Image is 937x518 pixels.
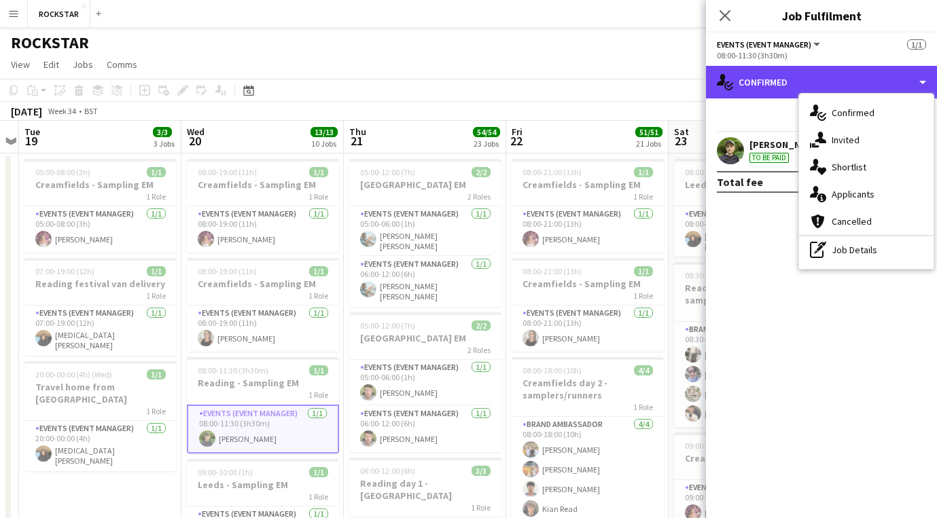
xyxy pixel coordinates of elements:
[674,126,689,138] span: Sat
[311,138,337,149] div: 10 Jobs
[634,266,653,276] span: 1/1
[799,181,934,208] div: Applicants
[473,127,500,137] span: 54/54
[187,278,339,290] h3: Creamfields - Sampling EM
[634,365,653,375] span: 4/4
[349,179,501,191] h3: [GEOGRAPHIC_DATA] EM
[349,406,501,452] app-card-role: Events (Event Manager)1/106:00-12:00 (6h)[PERSON_NAME]
[799,236,934,263] div: Job Details
[360,167,415,177] span: 05:00-12:00 (7h)
[717,39,811,50] span: Events (Event Manager)
[187,357,339,454] app-job-card: 08:00-11:30 (3h30m)1/1Reading - Sampling EM1 RoleEvents (Event Manager)1/108:00-11:30 (3h30m)[PER...
[35,167,90,177] span: 05:00-08:00 (3h)
[512,159,664,253] app-job-card: 08:00-21:00 (13h)1/1Creamfields - Sampling EM1 RoleEvents (Event Manager)1/108:00-21:00 (13h)[PER...
[308,191,328,202] span: 1 Role
[523,266,582,276] span: 08:00-21:00 (13h)
[472,167,491,177] span: 2/2
[24,381,177,405] h3: Travel home from [GEOGRAPHIC_DATA]
[349,126,366,138] span: Thu
[672,133,689,149] span: 23
[147,369,166,380] span: 1/1
[633,402,653,412] span: 1 Role
[472,466,491,476] span: 3/3
[67,56,99,73] a: Jobs
[24,159,177,253] app-job-card: 05:00-08:00 (3h)1/1Creamfields - Sampling EM1 RoleEvents (Event Manager)1/105:00-08:00 (3h)[PERSO...
[308,390,328,400] span: 1 Role
[22,133,40,149] span: 19
[799,153,934,181] div: Shortlist
[308,291,328,301] span: 1 Role
[674,262,826,427] app-job-card: 08:30-18:00 (9h30m)4/4Reading day 3 - samplers/runners1 RoleBrand Ambassador4/408:30-18:00 (9h30m...
[512,206,664,253] app-card-role: Events (Event Manager)1/108:00-21:00 (13h)[PERSON_NAME]
[349,206,501,257] app-card-role: Events (Event Manager)1/105:00-06:00 (1h)[PERSON_NAME] [PERSON_NAME]
[360,320,415,331] span: 05:00-12:00 (7h)
[674,159,826,257] app-job-card: 08:00-12:00 (4h)1/1Leeds - Logistics EM1 RoleEvents (Event Manager)1/108:00-12:00 (4h)[MEDICAL_DA...
[24,361,177,471] app-job-card: 20:00-00:00 (4h) (Wed)1/1Travel home from [GEOGRAPHIC_DATA]1 RoleEvents (Event Manager)1/120:00-0...
[634,167,653,177] span: 1/1
[187,206,339,253] app-card-role: Events (Event Manager)1/108:00-19:00 (11h)[PERSON_NAME]
[349,312,501,452] app-job-card: 05:00-12:00 (7h)2/2[GEOGRAPHIC_DATA] EM2 RolesEvents (Event Manager)1/105:00-06:00 (1h)[PERSON_NA...
[633,191,653,202] span: 1 Role
[24,258,177,356] app-job-card: 07:00-19:00 (12h)1/1Reading festival van delivery1 RoleEvents (Event Manager)1/107:00-19:00 (12h)...
[311,127,338,137] span: 13/13
[349,257,501,307] app-card-role: Events (Event Manager)1/106:00-12:00 (6h)[PERSON_NAME] [PERSON_NAME]
[512,377,664,401] h3: Creamfields day 2 - samplers/runners
[635,127,662,137] span: 51/51
[360,466,415,476] span: 06:00-12:00 (6h)
[799,126,934,153] div: Invited
[674,282,826,306] h3: Reading day 3 - samplers/runners
[349,332,501,344] h3: [GEOGRAPHIC_DATA] EM
[198,365,268,375] span: 08:00-11:30 (3h30m)
[309,467,328,477] span: 1/1
[11,58,30,71] span: View
[154,138,175,149] div: 3 Jobs
[187,126,205,138] span: Wed
[512,179,664,191] h3: Creamfields - Sampling EM
[187,377,339,389] h3: Reading - Sampling EM
[185,133,205,149] span: 20
[147,266,166,276] span: 1/1
[685,441,744,451] span: 09:00-22:00 (13h)
[198,167,257,177] span: 08:00-19:00 (11h)
[799,208,934,235] div: Cancelled
[512,306,664,352] app-card-role: Events (Event Manager)1/108:00-21:00 (13h)[PERSON_NAME]
[633,291,653,301] span: 1 Role
[308,492,328,502] span: 1 Role
[674,206,826,257] app-card-role: Events (Event Manager)1/108:00-12:00 (4h)[MEDICAL_DATA][PERSON_NAME]
[309,167,328,177] span: 1/1
[153,127,172,137] span: 3/3
[706,7,937,24] h3: Job Fulfilment
[512,258,664,352] div: 08:00-21:00 (13h)1/1Creamfields - Sampling EM1 RoleEvents (Event Manager)1/108:00-21:00 (13h)[PER...
[101,56,143,73] a: Comms
[35,266,94,276] span: 07:00-19:00 (12h)
[349,360,501,406] app-card-role: Events (Event Manager)1/105:00-06:00 (1h)[PERSON_NAME]
[347,133,366,149] span: 21
[717,50,926,60] div: 08:00-11:30 (3h30m)
[717,175,763,189] div: Total fee
[717,39,822,50] button: Events (Event Manager)
[24,278,177,290] h3: Reading festival van delivery
[907,39,926,50] span: 1/1
[523,365,582,375] span: 08:00-18:00 (10h)
[512,126,523,138] span: Fri
[685,270,756,280] span: 08:30-18:00 (9h30m)
[107,58,137,71] span: Comms
[187,159,339,253] app-job-card: 08:00-19:00 (11h)1/1Creamfields - Sampling EM1 RoleEvents (Event Manager)1/108:00-19:00 (11h)[PER...
[147,167,166,177] span: 1/1
[198,467,253,477] span: 09:00-10:00 (1h)
[674,179,826,191] h3: Leeds - Logistics EM
[35,369,112,380] span: 20:00-00:00 (4h) (Wed)
[24,421,177,471] app-card-role: Events (Event Manager)1/120:00-00:00 (4h)[MEDICAL_DATA][PERSON_NAME]
[471,502,491,513] span: 1 Role
[11,105,42,118] div: [DATE]
[38,56,65,73] a: Edit
[187,258,339,352] app-job-card: 08:00-19:00 (11h)1/1Creamfields - Sampling EM1 RoleEvents (Event Manager)1/108:00-19:00 (11h)[PER...
[467,345,491,355] span: 2 Roles
[187,405,339,454] app-card-role: Events (Event Manager)1/108:00-11:30 (3h30m)[PERSON_NAME]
